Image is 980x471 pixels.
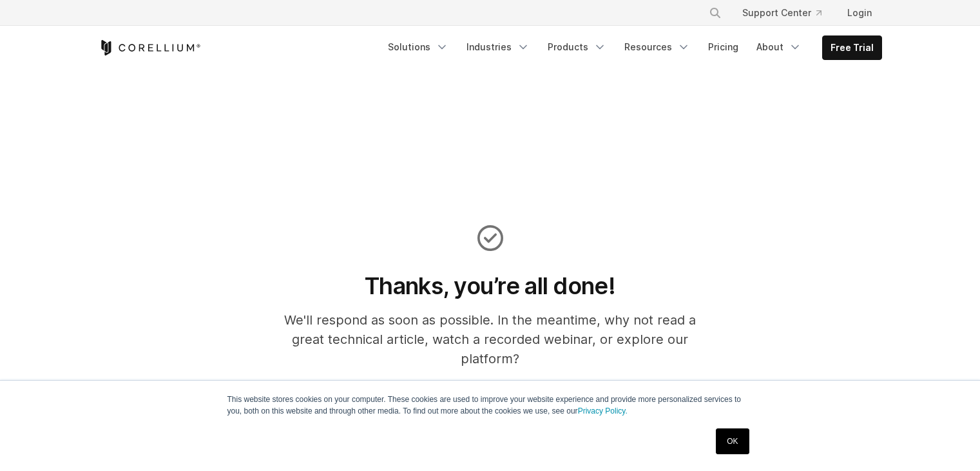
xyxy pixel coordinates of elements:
[267,272,713,300] h1: Thanks, you’re all done!
[227,394,753,417] p: This website stores cookies on your computer. These cookies are used to improve your website expe...
[704,1,727,25] button: Search
[578,406,628,416] a: Privacy Policy.
[267,310,713,368] p: We'll respond as soon as possible. In the meantime, why not read a great technical article, watch...
[380,35,882,60] div: Navigation Menu
[749,35,809,59] a: About
[837,1,882,25] a: Login
[700,35,746,59] a: Pricing
[540,35,614,59] a: Products
[716,428,749,454] a: OK
[693,1,882,25] div: Navigation Menu
[459,35,537,59] a: Industries
[732,1,832,25] a: Support Center
[823,36,881,59] a: Free Trial
[380,35,456,59] a: Solutions
[617,35,698,59] a: Resources
[99,40,201,55] a: Corellium Home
